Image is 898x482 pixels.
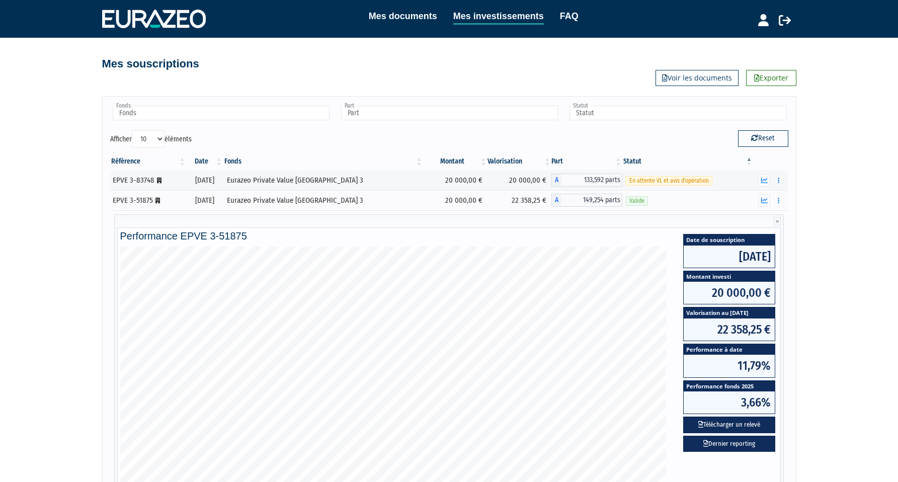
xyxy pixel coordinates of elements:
[487,153,551,170] th: Valorisation: activer pour trier la colonne par ordre croissant
[424,190,487,210] td: 20 000,00 €
[187,153,223,170] th: Date: activer pour trier la colonne par ordre croissant
[102,10,206,28] img: 1732889491-logotype_eurazeo_blanc_rvb.png
[684,355,775,377] span: 11,79%
[102,58,199,70] h4: Mes souscriptions
[551,194,622,207] div: A - Eurazeo Private Value Europe 3
[551,153,622,170] th: Part: activer pour trier la colonne par ordre croissant
[738,130,788,146] button: Reset
[684,246,775,268] span: [DATE]
[622,153,753,170] th: Statut : activer pour trier la colonne par ordre d&eacute;croissant
[424,153,487,170] th: Montant: activer pour trier la colonne par ordre croissant
[684,344,775,355] span: Performance à date
[684,318,775,341] span: 22 358,25 €
[551,174,561,187] span: A
[656,70,739,86] a: Voir les documents
[560,9,579,23] a: FAQ
[453,9,544,25] a: Mes investissements
[746,70,796,86] a: Exporter
[684,234,775,245] span: Date de souscription
[113,175,183,186] div: EPVE 3-83748
[424,170,487,190] td: 20 000,00 €
[113,195,183,206] div: EPVE 3-51875
[369,9,437,23] a: Mes documents
[227,195,420,206] div: Eurazeo Private Value [GEOGRAPHIC_DATA] 3
[683,436,775,452] a: Dernier reporting
[227,175,420,186] div: Eurazeo Private Value [GEOGRAPHIC_DATA] 3
[561,174,622,187] span: 133,592 parts
[684,307,775,318] span: Valorisation au [DATE]
[190,195,220,206] div: [DATE]
[683,417,775,433] button: Télécharger un relevé
[684,391,775,414] span: 3,66%
[551,174,622,187] div: A - Eurazeo Private Value Europe 3
[190,175,220,186] div: [DATE]
[684,381,775,391] span: Performance fonds 2025
[120,230,778,242] h4: Performance EPVE 3-51875
[155,198,160,204] i: [Français] Personne morale
[626,176,712,186] span: En attente VL et avis d'opération
[487,190,551,210] td: 22 358,25 €
[626,196,648,206] span: Valide
[684,271,775,282] span: Montant investi
[132,130,165,147] select: Afficheréléments
[684,282,775,304] span: 20 000,00 €
[223,153,424,170] th: Fonds: activer pour trier la colonne par ordre croissant
[157,178,161,184] i: [Français] Personne morale
[110,153,187,170] th: Référence : activer pour trier la colonne par ordre croissant
[551,194,561,207] span: A
[487,170,551,190] td: 20 000,00 €
[561,194,622,207] span: 149,254 parts
[110,130,192,147] label: Afficher éléments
